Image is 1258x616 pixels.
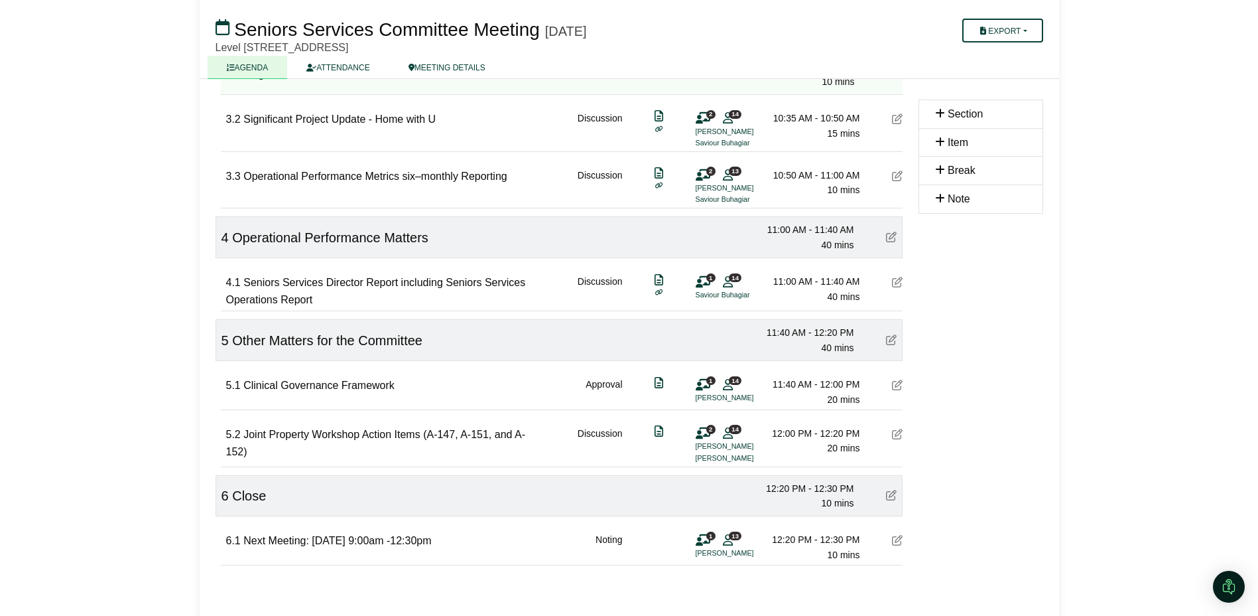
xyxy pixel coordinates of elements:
[761,325,854,340] div: 11:40 AM - 12:20 PM
[729,532,741,540] span: 13
[827,443,859,453] span: 20 mins
[696,126,795,137] li: [PERSON_NAME]
[208,56,288,79] a: AGENDA
[827,128,859,139] span: 15 mins
[226,277,526,305] span: Seniors Services Director Report including Seniors Services Operations Report
[232,333,422,348] span: Other Matters for the Committee
[696,453,795,464] li: [PERSON_NAME]
[1213,571,1245,603] div: Open Intercom Messenger
[287,56,389,79] a: ATTENDANCE
[578,168,623,206] div: Discussion
[729,167,741,175] span: 13
[234,19,540,40] span: Seniors Services Committee Meeting
[706,167,716,175] span: 2
[821,343,853,353] span: 40 mins
[827,550,859,560] span: 10 mins
[706,110,716,119] span: 2
[827,291,859,302] span: 40 mins
[226,429,241,440] span: 5.2
[545,23,587,39] div: [DATE]
[948,108,983,119] span: Section
[696,548,795,559] li: [PERSON_NAME]
[243,171,507,182] span: Operational Performance Metrics six–monthly Reporting
[948,193,970,204] span: Note
[948,137,968,148] span: Item
[767,532,860,547] div: 12:20 PM - 12:30 PM
[232,489,266,503] span: Close
[226,171,241,182] span: 3.3
[822,76,854,87] span: 10 mins
[578,426,623,464] div: Discussion
[827,394,859,405] span: 20 mins
[243,535,431,546] span: Next Meeting: [DATE] 9:00am -12:30pm
[578,111,623,149] div: Discussion
[962,19,1042,42] button: Export
[596,532,622,562] div: Noting
[706,425,716,433] span: 2
[696,441,795,452] li: [PERSON_NAME]
[706,376,716,385] span: 1
[226,277,241,288] span: 4.1
[586,377,622,407] div: Approval
[226,429,526,457] span: Joint Property Workshop Action Items (A-147, A-151, and A-152)
[767,274,860,289] div: 11:00 AM - 11:40 AM
[221,230,229,245] span: 4
[761,481,854,496] div: 12:20 PM - 12:30 PM
[578,274,623,308] div: Discussion
[226,380,241,391] span: 5.1
[729,273,741,282] span: 14
[767,377,860,392] div: 11:40 AM - 12:00 PM
[243,114,436,125] span: Significant Project Update - Home with U
[821,498,853,508] span: 10 mins
[232,230,428,245] span: Operational Performance Matters
[696,194,795,205] li: Saviour Buhagiar
[226,114,241,125] span: 3.2
[221,333,229,348] span: 5
[729,376,741,385] span: 14
[948,165,975,176] span: Break
[761,222,854,237] div: 11:00 AM - 11:40 AM
[706,532,716,540] span: 1
[729,425,741,433] span: 14
[389,56,505,79] a: MEETING DETAILS
[821,240,853,250] span: 40 mins
[696,137,795,149] li: Saviour Buhagiar
[767,426,860,441] div: 12:00 PM - 12:20 PM
[729,110,741,119] span: 14
[226,68,315,80] span: Morning Tea Break
[696,392,795,404] li: [PERSON_NAME]
[767,111,860,125] div: 10:35 AM - 10:50 AM
[767,168,860,183] div: 10:50 AM - 11:00 AM
[216,42,349,53] span: Level [STREET_ADDRESS]
[226,535,241,546] span: 6.1
[827,185,859,195] span: 10 mins
[243,380,395,391] span: Clinical Governance Framework
[696,183,795,194] li: [PERSON_NAME]
[221,489,229,503] span: 6
[706,273,716,282] span: 1
[696,289,795,301] li: Saviour Buhagiar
